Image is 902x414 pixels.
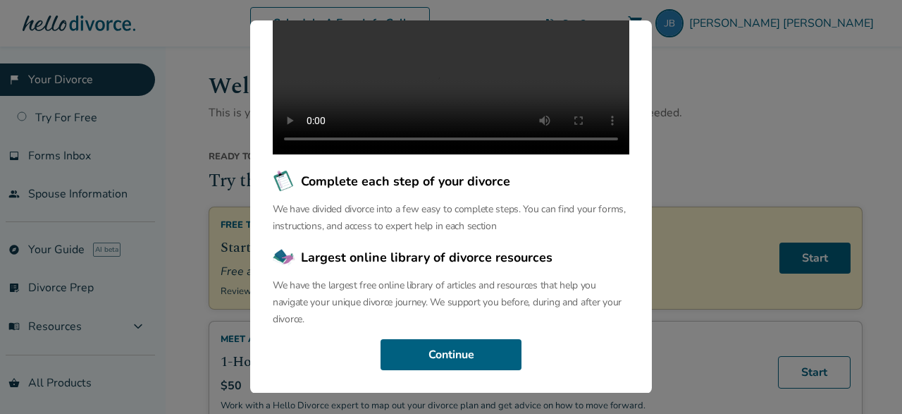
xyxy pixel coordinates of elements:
[273,246,295,269] img: Largest online library of divorce resources
[301,172,510,190] span: Complete each step of your divorce
[273,201,629,235] p: We have divided divorce into a few easy to complete steps. You can find your forms, instructions,...
[832,346,902,414] iframe: Chat Widget
[301,248,552,267] span: Largest online library of divorce resources
[273,277,629,328] p: We have the largest free online library of articles and resources that help you navigate your uni...
[273,170,295,193] img: Complete each step of your divorce
[381,339,521,370] button: Continue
